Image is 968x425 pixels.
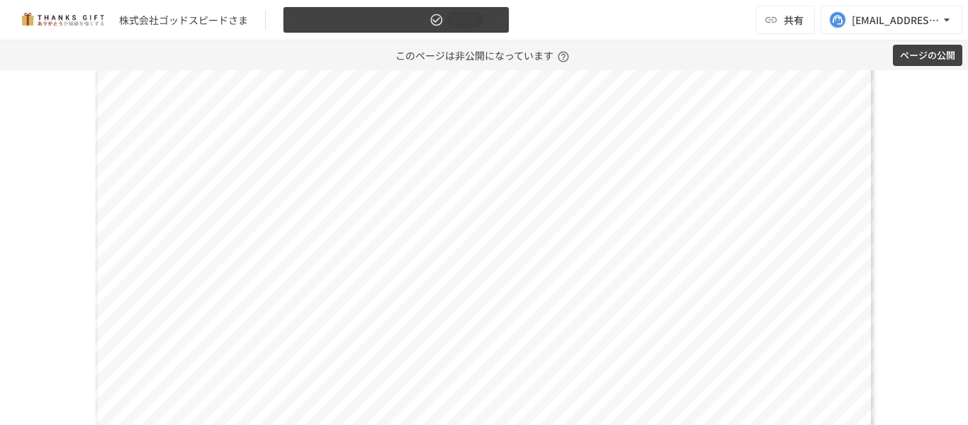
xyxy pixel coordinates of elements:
button: 共有 [755,6,815,34]
div: 株式会社ゴッドスピードさま [119,13,248,28]
button: [EMAIL_ADDRESS][DOMAIN_NAME] [821,6,962,34]
button: ページの公開 [893,45,962,67]
div: [EMAIL_ADDRESS][DOMAIN_NAME] [852,11,940,29]
span: 共有 [784,12,804,28]
button: 【2025年9月】運用開始後振り返りミーティング非公開 [283,6,510,34]
span: 非公開 [446,13,483,28]
img: mMP1OxWUAhQbsRWCurg7vIHe5HqDpP7qZo7fRoNLXQh [17,9,108,31]
span: 【2025年9月】運用開始後振り返りミーティング [292,11,427,29]
p: このページは非公開になっています [395,40,573,70]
